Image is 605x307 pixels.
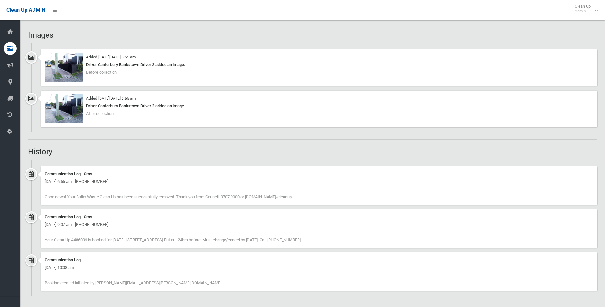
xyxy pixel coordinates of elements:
[572,4,597,13] span: Clean Up
[86,55,136,59] small: Added [DATE][DATE] 6:55 am
[28,31,597,39] h2: Images
[45,221,594,228] div: [DATE] 9:07 am - [PHONE_NUMBER]
[86,96,136,101] small: Added [DATE][DATE] 6:55 am
[45,194,292,199] span: Good news! Your Bulky Waste Clean Up has been successfully removed. Thank you from Council. 9707 ...
[86,70,117,75] span: Before collection
[86,111,114,116] span: After collection
[45,53,83,82] img: 2025-10-0106.55.106916118380276637767.jpg
[45,102,594,110] div: Driver Canterbury Bankstown Driver 2 added an image.
[45,170,594,178] div: Communication Log - Sms
[45,178,594,185] div: [DATE] 6:55 am - [PHONE_NUMBER]
[45,281,222,285] span: Booking created initiated by [PERSON_NAME][EMAIL_ADDRESS][PERSON_NAME][DOMAIN_NAME].
[45,264,594,272] div: [DATE] 10:08 am
[45,213,594,221] div: Communication Log - Sms
[6,7,45,13] span: Clean Up ADMIN
[45,237,301,242] span: Your Clean-Up #486096 is booked for [DATE]. [STREET_ADDRESS] Put out 24hrs before. Must change/ca...
[575,9,591,13] small: Admin
[45,256,594,264] div: Communication Log -
[45,61,594,69] div: Driver Canterbury Bankstown Driver 2 added an image.
[45,94,83,123] img: 2025-10-0106.55.213388252110636743994.jpg
[28,147,597,156] h2: History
